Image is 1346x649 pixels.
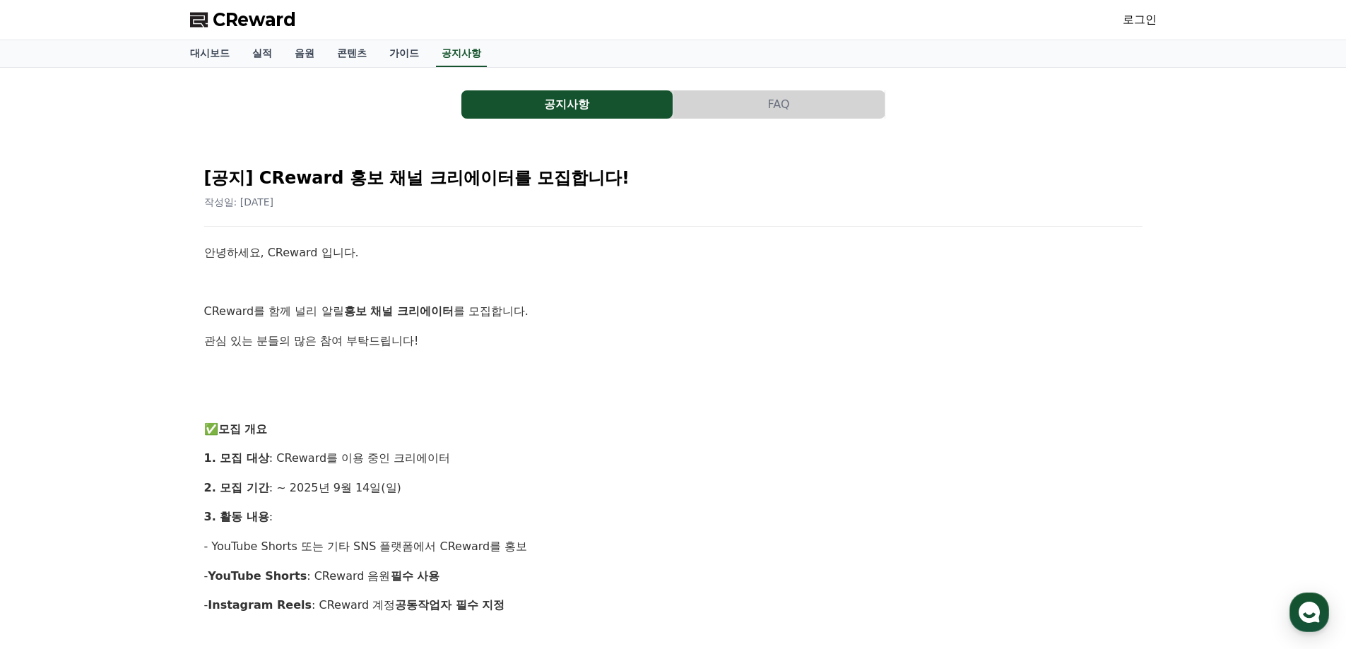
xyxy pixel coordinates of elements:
[182,448,271,483] a: 설정
[204,537,1143,556] p: - YouTube Shorts 또는 기타 SNS 플랫폼에서 CReward를 홍보
[436,40,487,67] a: 공지사항
[204,332,1143,350] p: 관심 있는 분들의 많은 참여 부탁드립니다!
[395,598,504,612] strong: 공동작업자 필수 지정
[204,244,1143,262] p: 안녕하세요, CReward 입니다.
[204,479,1143,497] p: : ~ 2025년 9월 14일(일)
[204,167,1143,189] h2: [공지] CReward 홍보 채널 크리에이터를 모집합니다!
[208,569,307,583] strong: YouTube Shorts
[208,598,312,612] strong: Instagram Reels
[4,448,93,483] a: 홈
[129,470,146,481] span: 대화
[204,510,269,523] strong: 3. 활동 내용
[283,40,326,67] a: 음원
[391,569,440,583] strong: 필수 사용
[45,469,53,480] span: 홈
[218,422,268,436] strong: 모집 개요
[461,90,673,119] button: 공지사항
[204,481,269,494] strong: 2. 모집 기간
[204,567,1143,585] p: - : CReward 음원
[204,420,1143,439] p: ✅
[213,8,296,31] span: CReward
[326,40,378,67] a: 콘텐츠
[190,8,296,31] a: CReward
[344,304,454,318] strong: 홍보 채널 크리에이터
[378,40,430,67] a: 가이드
[179,40,241,67] a: 대시보드
[93,448,182,483] a: 대화
[241,40,283,67] a: 실적
[204,196,274,208] span: 작성일: [DATE]
[218,469,235,480] span: 설정
[1123,11,1157,28] a: 로그인
[673,90,885,119] a: FAQ
[204,596,1143,614] p: - : CReward 계정
[204,451,269,465] strong: 1. 모집 대상
[204,508,1143,526] p: :
[204,449,1143,468] p: : CReward를 이용 중인 크리에이터
[673,90,885,119] button: FAQ
[204,302,1143,321] p: CReward를 함께 널리 알릴 를 모집합니다.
